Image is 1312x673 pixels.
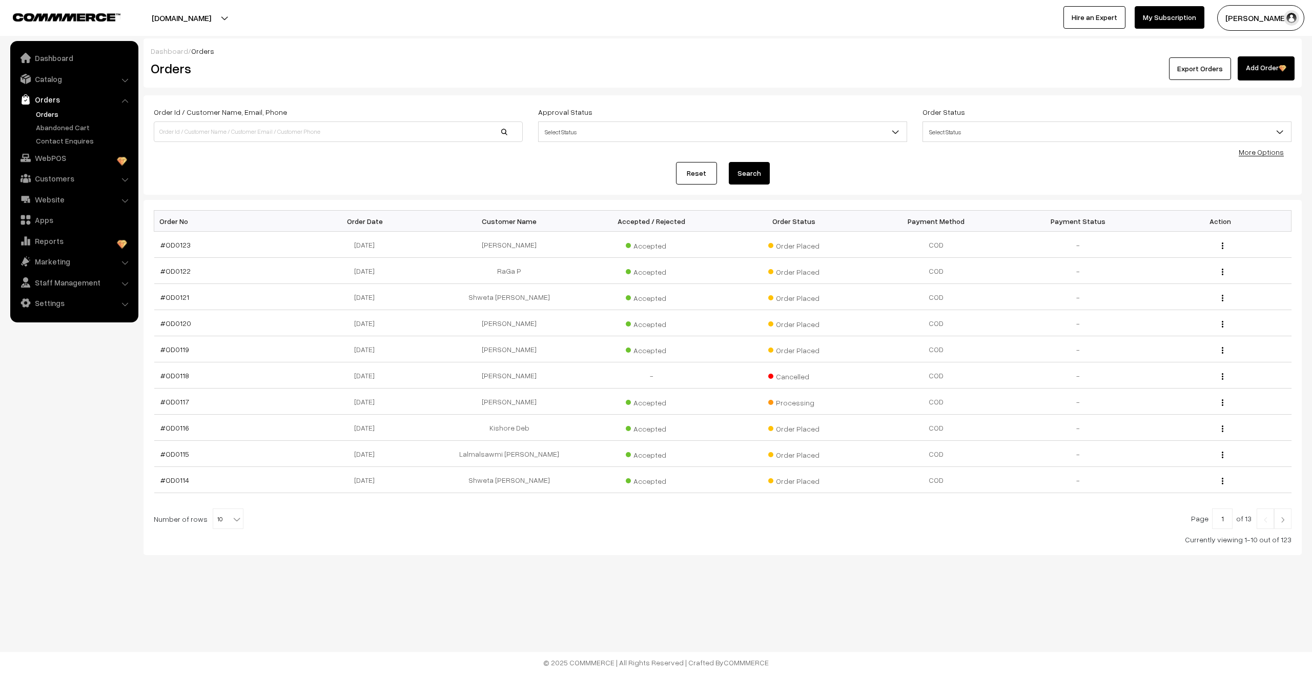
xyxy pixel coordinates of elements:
span: Accepted [626,421,677,434]
th: Accepted / Rejected [581,211,723,232]
td: - [1007,284,1149,310]
span: Order Placed [768,473,819,486]
span: Accepted [626,342,677,356]
td: [DATE] [296,467,438,493]
img: Left [1261,517,1270,523]
td: [DATE] [296,232,438,258]
td: [DATE] [296,362,438,389]
th: Payment Method [865,211,1007,232]
a: Dashboard [151,47,188,55]
span: Order Placed [768,342,819,356]
td: [PERSON_NAME] [438,362,580,389]
a: More Options [1239,148,1284,156]
span: Accepted [626,238,677,251]
img: user [1284,10,1299,26]
td: COD [865,467,1007,493]
td: COD [865,232,1007,258]
td: Shweta [PERSON_NAME] [438,467,580,493]
img: Menu [1222,478,1223,484]
a: Contact Enquires [33,135,135,146]
div: / [151,46,1295,56]
td: COD [865,415,1007,441]
td: - [581,362,723,389]
td: COD [865,284,1007,310]
a: Apps [13,211,135,229]
a: COMMMERCE [13,10,102,23]
label: Order Status [922,107,965,117]
td: COD [865,258,1007,284]
th: Payment Status [1007,211,1149,232]
img: Menu [1222,347,1223,354]
a: #OD0121 [160,293,189,301]
td: - [1007,232,1149,258]
a: COMMMERCE [724,658,769,667]
td: [DATE] [296,389,438,415]
img: Menu [1222,399,1223,406]
td: COD [865,362,1007,389]
td: Lalmalsawmi [PERSON_NAME] [438,441,580,467]
span: of 13 [1236,514,1252,523]
img: Menu [1222,452,1223,458]
td: - [1007,336,1149,362]
a: Dashboard [13,49,135,67]
span: Order Placed [768,447,819,460]
td: RaGa P [438,258,580,284]
span: Order Placed [768,238,819,251]
td: [DATE] [296,284,438,310]
button: [PERSON_NAME] [1217,5,1304,31]
td: [PERSON_NAME] [438,336,580,362]
span: Page [1191,514,1208,523]
td: - [1007,389,1149,415]
span: Accepted [626,290,677,303]
img: Menu [1222,295,1223,301]
span: Orders [191,47,214,55]
td: [PERSON_NAME] [438,389,580,415]
span: Accepted [626,264,677,277]
td: COD [865,389,1007,415]
td: - [1007,258,1149,284]
h2: Orders [151,60,522,76]
a: #OD0123 [160,240,191,249]
span: Number of rows [154,514,208,524]
img: Menu [1222,242,1223,249]
span: Order Placed [768,264,819,277]
td: [DATE] [296,441,438,467]
span: Order Placed [768,290,819,303]
td: - [1007,467,1149,493]
th: Order Date [296,211,438,232]
th: Order Status [723,211,865,232]
td: [PERSON_NAME] [438,232,580,258]
a: Settings [13,294,135,312]
th: Action [1149,211,1291,232]
a: Customers [13,169,135,188]
td: - [1007,441,1149,467]
span: Processing [768,395,819,408]
span: Order Placed [768,421,819,434]
span: Select Status [922,121,1291,142]
a: #OD0120 [160,319,191,328]
button: Search [729,162,770,185]
img: COMMMERCE [13,13,120,21]
a: Abandoned Cart [33,122,135,133]
button: Export Orders [1169,57,1231,80]
a: Catalog [13,70,135,88]
span: 10 [213,509,243,529]
a: Add Order [1238,56,1295,80]
img: Menu [1222,373,1223,380]
span: Select Status [538,121,907,142]
a: Hire an Expert [1063,6,1125,29]
span: Accepted [626,316,677,330]
img: Menu [1222,321,1223,328]
div: Currently viewing 1-10 out of 123 [154,534,1291,545]
label: Order Id / Customer Name, Email, Phone [154,107,287,117]
span: Accepted [626,395,677,408]
a: Marketing [13,252,135,271]
label: Approval Status [538,107,592,117]
span: Order Placed [768,316,819,330]
th: Customer Name [438,211,580,232]
a: Orders [13,90,135,109]
span: 10 [213,508,243,529]
td: COD [865,310,1007,336]
a: Staff Management [13,273,135,292]
a: Orders [33,109,135,119]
